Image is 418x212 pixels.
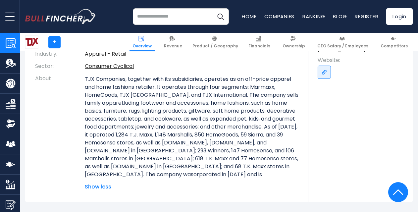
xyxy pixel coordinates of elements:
[85,50,126,58] a: Apparel - Retail
[317,43,368,49] span: CEO Salary / Employees
[35,73,85,191] th: About
[25,9,96,24] img: bullfincher logo
[283,43,305,49] span: Ownership
[85,183,298,191] span: Show less
[164,43,182,49] span: Revenue
[26,36,38,48] img: TJX logo
[6,119,16,129] img: Ownership
[192,43,238,49] span: Product / Geography
[132,43,152,49] span: Overview
[85,62,134,70] a: Consumer Cyclical
[381,43,408,49] span: Competitors
[242,13,256,20] a: Home
[302,13,325,20] a: Ranking
[35,48,85,60] th: Industry:
[248,43,270,49] span: Financials
[189,33,241,51] a: Product / Geography
[318,57,406,64] span: Website:
[48,36,61,48] a: +
[25,9,96,24] a: Go to homepage
[264,13,294,20] a: Companies
[386,8,413,25] a: Login
[161,33,185,51] a: Revenue
[318,66,331,79] a: Go to link
[280,33,308,51] a: Ownership
[314,33,371,51] a: CEO Salary / Employees
[378,33,411,51] a: Competitors
[212,8,229,25] button: Search
[245,33,273,51] a: Financials
[35,60,85,73] th: Sector:
[355,13,378,20] a: Register
[85,75,298,186] p: TJX Companies, together with its subsidiaries, operates as an off-price apparel and home fashions...
[130,33,155,51] a: Overview
[333,13,347,20] a: Blog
